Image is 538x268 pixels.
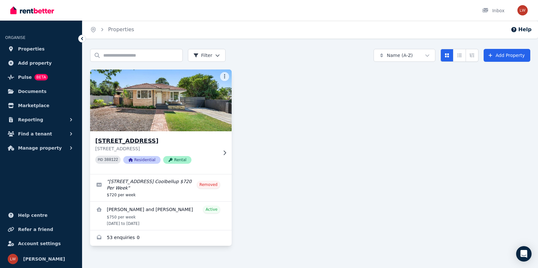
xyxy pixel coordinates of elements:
a: Add property [5,57,77,69]
span: Residential [123,156,161,164]
img: Leonie Williams [8,254,18,264]
a: Properties [108,26,134,32]
p: [STREET_ADDRESS] [95,145,218,152]
code: 388122 [104,158,118,162]
small: PID [98,158,103,162]
div: Inbox [482,7,505,14]
div: Open Intercom Messenger [516,246,532,262]
button: Name (A-Z) [374,49,435,62]
span: Reporting [18,116,43,124]
button: Card view [441,49,453,62]
nav: Breadcrumb [82,21,142,39]
span: BETA [34,74,48,80]
button: Compact list view [453,49,466,62]
button: Find a tenant [5,127,77,140]
span: Properties [18,45,45,53]
a: PulseBETA [5,71,77,84]
span: Find a tenant [18,130,52,138]
a: Enquiries for 18 Waverley Rd, Coolbellup [90,230,232,246]
a: Help centre [5,209,77,222]
span: Documents [18,88,47,95]
div: View options [441,49,478,62]
span: Filter [193,52,212,59]
span: Pulse [18,73,32,81]
span: [PERSON_NAME] [23,255,65,263]
a: Documents [5,85,77,98]
span: Manage property [18,144,62,152]
span: ORGANISE [5,35,25,40]
span: Account settings [18,240,61,247]
h3: [STREET_ADDRESS] [95,136,218,145]
span: Help centre [18,211,48,219]
a: Refer a friend [5,223,77,236]
span: Refer a friend [18,226,53,233]
a: 18 Waverley Rd, Coolbellup[STREET_ADDRESS][STREET_ADDRESS]PID 388122ResidentialRental [90,69,232,174]
span: Add property [18,59,52,67]
button: Filter [188,49,226,62]
button: More options [220,72,229,81]
img: RentBetter [10,5,54,15]
span: Name (A-Z) [387,52,413,59]
a: Account settings [5,237,77,250]
span: Rental [163,156,191,164]
a: Properties [5,42,77,55]
a: Add Property [484,49,530,62]
a: Edit listing: 18 Waverley Road Coolbellup $720 Per Week [90,174,232,201]
img: Leonie Williams [517,5,528,15]
a: View details for Paula Madeira and Alex Murphy [90,202,232,230]
button: Expanded list view [466,49,478,62]
button: Manage property [5,142,77,154]
button: Help [511,26,532,33]
span: Marketplace [18,102,49,109]
a: Marketplace [5,99,77,112]
img: 18 Waverley Rd, Coolbellup [87,68,235,133]
button: Reporting [5,113,77,126]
